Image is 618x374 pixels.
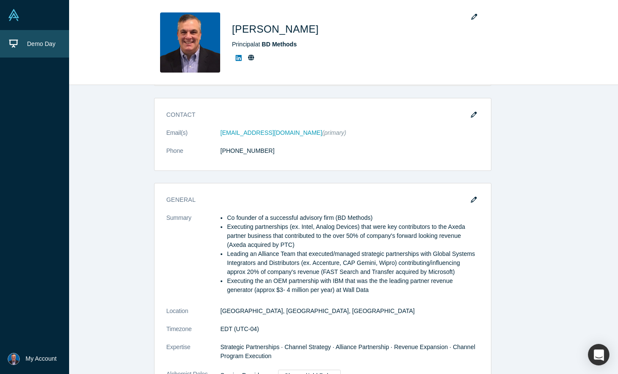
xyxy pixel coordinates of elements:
[167,128,221,146] dt: Email(s)
[227,277,479,295] li: Executing the an OEM partnership with IBM that was the the leading partner revenue generator (app...
[221,344,476,359] span: Strategic Partnerships · Channel Strategy · Alliance Partnership · Revenue Expansion · Channel Pr...
[221,147,275,154] a: [PHONE_NUMBER]
[221,325,479,334] dd: EDT (UTC-04)
[167,110,467,119] h3: Contact
[227,249,479,277] li: Leading an Alliance Team that executed/managed strategic partnerships with Global Systems Integra...
[167,195,467,204] h3: General
[227,213,479,222] li: Co founder of a successful advisory firm (BD Methods)
[26,354,57,363] span: My Account
[232,41,297,48] span: Principal at
[167,343,221,370] dt: Expertise
[8,353,20,365] img: Chip LeBlanc's Account
[262,41,297,48] a: BD Methods
[322,129,346,136] span: (primary)
[221,307,479,316] dd: [GEOGRAPHIC_DATA], [GEOGRAPHIC_DATA], [GEOGRAPHIC_DATA]
[167,307,221,325] dt: Location
[8,9,20,21] img: Alchemist Vault Logo
[167,213,221,307] dt: Summary
[167,325,221,343] dt: Timezone
[27,40,55,47] span: Demo Day
[227,222,479,249] li: Executing partnerships (ex. Intel, Analog Devices) that were key contributors to the Axeda partne...
[8,353,57,365] button: My Account
[160,12,220,73] img: Chip LeBlanc's Profile Image
[167,146,221,164] dt: Phone
[221,129,322,136] a: [EMAIL_ADDRESS][DOMAIN_NAME]
[232,21,319,37] h1: [PERSON_NAME]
